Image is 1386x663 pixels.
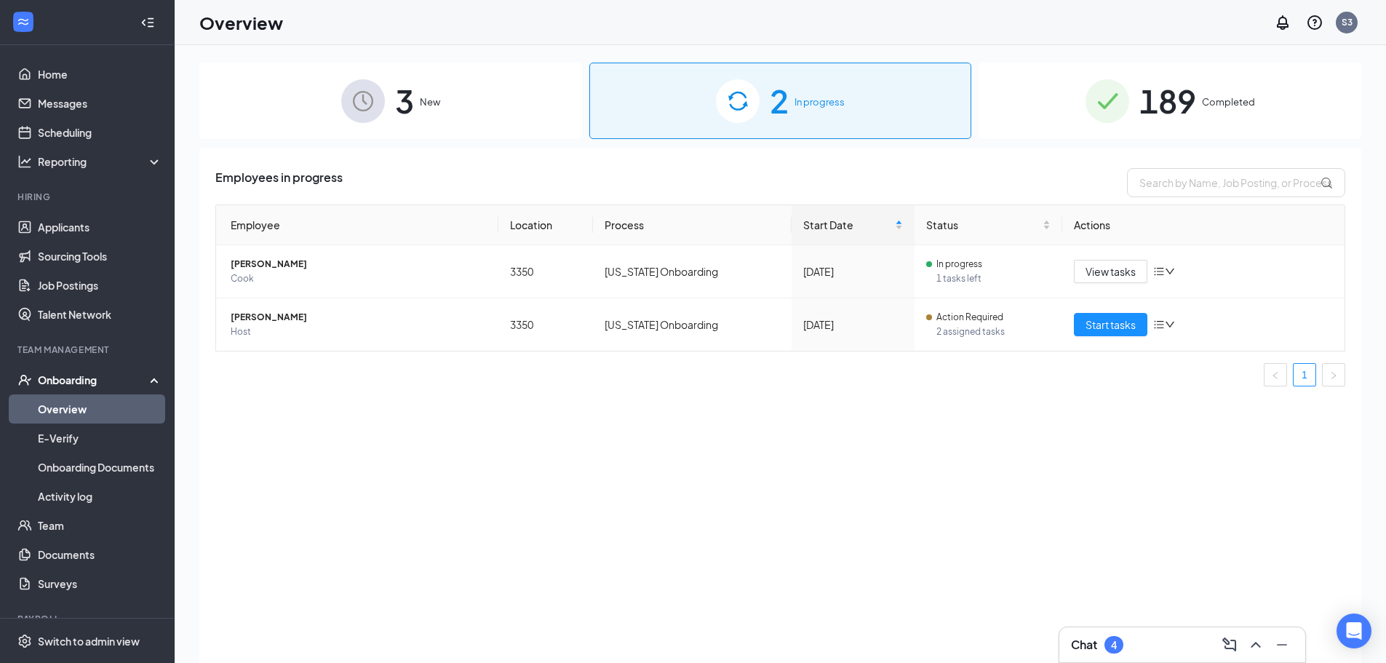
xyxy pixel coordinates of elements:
[498,205,594,245] th: Location
[1074,260,1147,283] button: View tasks
[38,154,163,169] div: Reporting
[38,271,162,300] a: Job Postings
[38,569,162,598] a: Surveys
[1127,168,1345,197] input: Search by Name, Job Posting, or Process
[936,325,1051,339] span: 2 assigned tasks
[16,15,31,29] svg: WorkstreamLogo
[216,205,498,245] th: Employee
[936,271,1051,286] span: 1 tasks left
[1218,633,1241,656] button: ComposeMessage
[1071,637,1097,653] h3: Chat
[1270,633,1294,656] button: Minimize
[38,213,162,242] a: Applicants
[38,89,162,118] a: Messages
[803,317,902,333] div: [DATE]
[1202,95,1255,109] span: Completed
[1306,14,1323,31] svg: QuestionInfo
[38,634,140,648] div: Switch to admin view
[38,118,162,147] a: Scheduling
[1322,363,1345,386] li: Next Page
[231,310,487,325] span: [PERSON_NAME]
[1062,205,1345,245] th: Actions
[38,482,162,511] a: Activity log
[38,453,162,482] a: Onboarding Documents
[1329,371,1338,380] span: right
[1086,317,1136,333] span: Start tasks
[1337,614,1371,648] div: Open Intercom Messenger
[803,217,891,233] span: Start Date
[38,424,162,453] a: E-Verify
[17,634,32,648] svg: Settings
[1153,319,1165,330] span: bars
[38,373,150,387] div: Onboarding
[140,15,155,30] svg: Collapse
[915,205,1062,245] th: Status
[1165,266,1175,277] span: down
[38,540,162,569] a: Documents
[1264,363,1287,386] button: left
[593,205,792,245] th: Process
[38,300,162,329] a: Talent Network
[215,168,343,197] span: Employees in progress
[1074,313,1147,336] button: Start tasks
[17,344,159,356] div: Team Management
[231,257,487,271] span: [PERSON_NAME]
[1086,263,1136,279] span: View tasks
[1139,76,1196,126] span: 189
[1264,363,1287,386] li: Previous Page
[17,373,32,387] svg: UserCheck
[794,95,845,109] span: In progress
[593,298,792,351] td: [US_STATE] Onboarding
[1293,363,1316,386] li: 1
[803,263,902,279] div: [DATE]
[1274,14,1291,31] svg: Notifications
[420,95,440,109] span: New
[38,511,162,540] a: Team
[498,245,594,298] td: 3350
[17,191,159,203] div: Hiring
[1322,363,1345,386] button: right
[38,394,162,424] a: Overview
[770,76,789,126] span: 2
[17,154,32,169] svg: Analysis
[1244,633,1267,656] button: ChevronUp
[498,298,594,351] td: 3350
[1221,636,1238,654] svg: ComposeMessage
[1342,16,1353,28] div: S3
[17,613,159,625] div: Payroll
[1271,371,1280,380] span: left
[936,310,1003,325] span: Action Required
[1294,364,1315,386] a: 1
[38,60,162,89] a: Home
[936,257,982,271] span: In progress
[38,242,162,271] a: Sourcing Tools
[1111,639,1117,651] div: 4
[1247,636,1264,654] svg: ChevronUp
[231,271,487,286] span: Cook
[199,10,283,35] h1: Overview
[1273,636,1291,654] svg: Minimize
[231,325,487,339] span: Host
[593,245,792,298] td: [US_STATE] Onboarding
[395,76,414,126] span: 3
[926,217,1040,233] span: Status
[1165,319,1175,330] span: down
[1153,266,1165,277] span: bars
